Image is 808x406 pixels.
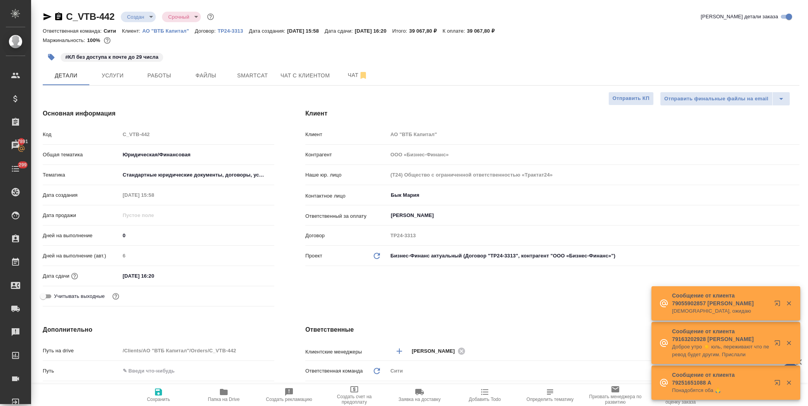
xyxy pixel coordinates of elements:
a: 17891 [2,136,29,155]
p: Ответственная команда: [43,28,104,34]
button: Доп статусы указывают на важность/срочность заказа [205,12,216,22]
p: Дата создания [43,191,120,199]
div: Сити [388,364,799,378]
input: ✎ Введи что-нибудь [120,365,274,376]
button: Создан [125,14,146,20]
p: [DATE] 15:58 [287,28,325,34]
p: Сити [104,28,122,34]
p: Дата сдачи: [325,28,355,34]
button: Призвать менеджера по развитию [583,384,648,406]
button: Закрыть [781,379,797,386]
button: Скопировать ссылку для ЯМессенджера [43,12,52,21]
div: Стандартные юридические документы, договоры, уставы [120,168,274,182]
input: Пустое поле [388,149,799,160]
p: 39 067,80 ₽ [467,28,500,34]
a: 299 [2,159,29,178]
p: Проект [305,252,322,260]
span: [PERSON_NAME] [412,347,460,355]
button: Сохранить [126,384,191,406]
span: Папка на Drive [208,397,240,402]
span: Smartcat [234,71,271,80]
p: [DATE] 16:20 [355,28,392,34]
div: [PERSON_NAME] [412,346,468,356]
button: Open [795,215,797,216]
a: ТР24-3313 [218,27,249,34]
input: Пустое поле [388,169,799,180]
p: Клиент [305,131,388,138]
p: Понадобятся оба 🙏 [672,387,769,394]
span: 17891 [10,138,33,145]
button: 0.00 RUB; [102,35,112,45]
p: Дата сдачи [43,272,70,280]
div: Создан [162,12,201,22]
button: Добавить менеджера [390,342,409,360]
div: Юридическая/Финансовая [120,148,274,161]
p: Сообщение от клиента 79251651088 A [672,371,769,387]
button: Папка на Drive [191,384,256,406]
button: Закрыть [781,339,797,346]
button: Добавить Todo [452,384,517,406]
span: Работы [141,71,178,80]
p: [DEMOGRAPHIC_DATA], ожидаю [672,307,769,315]
button: Определить тематику [517,384,583,406]
button: Отправить финальные файлы на email [660,92,773,106]
input: Пустое поле [120,129,274,140]
p: Ответственный за оплату [305,212,388,220]
p: Контактное лицо [305,192,388,200]
span: Заявка на доставку [399,397,441,402]
p: 39 067,80 ₽ [409,28,442,34]
input: Пустое поле [388,129,799,140]
p: Договор: [195,28,218,34]
span: Сохранить [147,397,170,402]
span: Призвать менеджера по развитию [587,394,643,405]
p: Сообщение от клиента 79163202928 [PERSON_NAME] [672,327,769,343]
p: К оплате: [442,28,467,34]
button: Если добавить услуги и заполнить их объемом, то дата рассчитается автоматически [70,271,80,281]
p: Код [43,131,120,138]
button: Закрыть [781,300,797,307]
button: Выбери, если сб и вс нужно считать рабочими днями для выполнения заказа. [111,291,121,301]
input: Пустое поле [120,250,274,261]
p: ТР24-3313 [218,28,249,34]
button: Добавить тэг [43,49,60,66]
span: Чат [339,70,376,80]
button: Отправить КП [608,92,654,105]
p: Дней на выполнение (авт.) [43,252,120,260]
h4: Дополнительно [43,325,274,334]
a: C_VTB-442 [66,11,115,22]
p: Сообщение от клиента 79055902857 [PERSON_NAME] [672,292,769,307]
span: [PERSON_NAME] детали заказа [701,13,778,21]
p: Тематика [43,171,120,179]
svg: Отписаться [359,71,368,80]
p: Контрагент [305,151,388,159]
input: Пустое поле [120,345,274,356]
p: Доброе утро ☀️ юль, переживают что перевод будет другим. Прислали [672,343,769,359]
button: Открыть в новой вкладке [770,335,788,354]
p: Клиент: [122,28,142,34]
h4: Клиент [305,109,799,118]
h4: Основная информация [43,109,274,118]
p: Дней на выполнение [43,232,120,240]
p: Наше юр. лицо [305,171,388,179]
input: Пустое поле [120,210,188,221]
span: Файлы [187,71,225,80]
span: Отправить финальные файлы на email [664,94,768,103]
p: Дата создания: [249,28,287,34]
p: Путь [43,367,120,375]
a: АО "ВТБ Капитал" [142,27,195,34]
span: Создать счет на предоплату [326,394,382,405]
p: Путь на drive [43,347,120,355]
button: Создать рекламацию [256,384,322,406]
span: Создать рекламацию [266,397,312,402]
div: Бизнес-Финанс актуальный (Договор "ТР24-3313", контрагент "ООО «Бизнес-Финанс»") [388,249,799,262]
span: КЛ без доступа к почте до 29 числа [60,53,164,60]
button: Заявка на доставку [387,384,452,406]
p: Итого: [392,28,409,34]
button: Скопировать ссылку [54,12,63,21]
p: Клиентские менеджеры [305,348,388,356]
span: Детали [47,71,85,80]
span: 299 [14,161,31,169]
span: Чат с клиентом [280,71,330,80]
input: ✎ Введи что-нибудь [120,230,274,241]
div: split button [660,92,790,106]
